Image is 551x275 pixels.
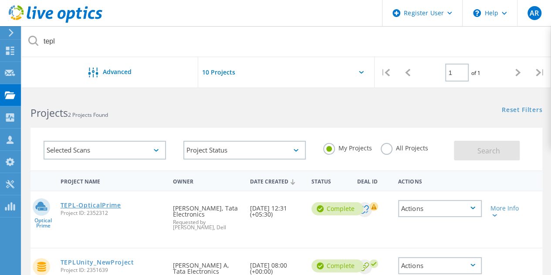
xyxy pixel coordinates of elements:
[394,173,486,189] div: Actions
[375,57,397,88] div: |
[30,106,68,120] b: Projects
[173,220,241,230] span: Requested by [PERSON_NAME], Dell
[61,202,121,208] a: TEPL-OpticalPrime
[68,111,108,119] span: 2 Projects Found
[307,173,353,189] div: Status
[323,143,372,151] label: My Projects
[502,107,542,114] a: Reset Filters
[103,69,132,75] span: Advanced
[61,259,134,265] a: TEPLUnity_NewProject
[246,191,307,226] div: [DATE] 12:31 (+05:30)
[61,210,165,216] span: Project ID: 2352312
[353,173,394,189] div: Deal Id
[473,9,481,17] svg: \n
[454,141,520,160] button: Search
[398,257,482,274] div: Actions
[381,143,428,151] label: All Projects
[529,57,551,88] div: |
[61,268,165,273] span: Project ID: 2351639
[490,205,523,217] div: More Info
[183,141,306,160] div: Project Status
[471,69,480,77] span: of 1
[30,218,56,228] span: Optical Prime
[56,173,169,189] div: Project Name
[246,173,307,189] div: Date Created
[169,191,245,239] div: [PERSON_NAME], Tata Electronics
[530,10,539,17] span: AR
[398,200,482,217] div: Actions
[169,173,245,189] div: Owner
[477,146,500,156] span: Search
[311,202,363,215] div: Complete
[311,259,363,272] div: Complete
[44,141,166,160] div: Selected Scans
[9,18,102,24] a: Live Optics Dashboard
